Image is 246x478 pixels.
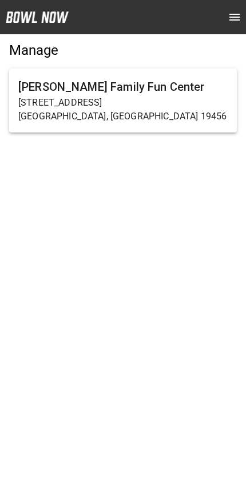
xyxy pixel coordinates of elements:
img: logo [6,11,69,23]
p: [GEOGRAPHIC_DATA], [GEOGRAPHIC_DATA] 19456 [18,110,228,123]
h6: [PERSON_NAME] Family Fun Center [18,78,228,96]
p: [STREET_ADDRESS] [18,96,228,110]
button: open drawer [223,6,246,29]
h5: Manage [9,41,237,59]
